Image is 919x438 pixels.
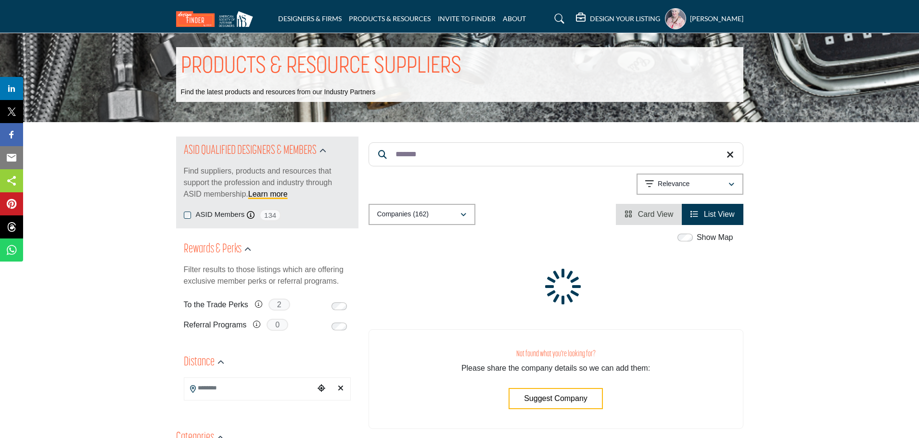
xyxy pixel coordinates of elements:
[268,299,290,311] span: 2
[697,232,733,243] label: Show Map
[665,8,686,29] button: Show hide supplier dropdown
[388,349,724,359] h3: Not found what you're looking for?
[184,296,248,313] label: To the Trade Perks
[184,142,317,160] h2: ASID QUALIFIED DESIGNERS & MEMBERS
[181,52,461,82] h1: PRODUCTS & RESOURCE SUPPLIERS
[704,210,735,218] span: List View
[184,165,351,200] p: Find suppliers, products and resources that support the profession and industry through ASID memb...
[576,13,660,25] div: DESIGN YOUR LISTING
[184,212,191,219] input: ASID Members checkbox
[616,204,682,225] li: Card View
[509,388,603,409] button: Suggest Company
[196,209,245,220] label: ASID Members
[184,316,247,333] label: Referral Programs
[332,302,347,310] input: Switch to To the Trade Perks
[461,364,650,372] span: Please share the company details so we can add them:
[545,11,571,26] a: Search
[690,210,734,218] a: View List
[637,174,743,195] button: Relevance
[438,14,496,23] a: INVITE TO FINDER
[184,378,314,397] input: Search Location
[259,209,281,221] span: 134
[267,319,288,331] span: 0
[184,354,215,371] h2: Distance
[184,264,351,287] p: Filter results to those listings which are offering exclusive member perks or referral programs.
[349,14,431,23] a: PRODUCTS & RESOURCES
[524,394,587,402] span: Suggest Company
[625,210,673,218] a: View Card
[638,210,674,218] span: Card View
[184,241,242,258] h2: Rewards & Perks
[333,378,348,399] div: Clear search location
[181,88,376,97] p: Find the latest products and resources from our Industry Partners
[332,323,347,330] input: Switch to Referral Programs
[176,11,258,27] img: Site Logo
[690,14,743,24] h5: [PERSON_NAME]
[314,378,329,399] div: Choose your current location
[590,14,660,23] h5: DESIGN YOUR LISTING
[369,142,743,166] input: Search Keyword
[369,204,475,225] button: Companies (162)
[248,190,288,198] a: Learn more
[682,204,743,225] li: List View
[377,210,429,219] p: Companies (162)
[658,179,689,189] p: Relevance
[278,14,342,23] a: DESIGNERS & FIRMS
[503,14,526,23] a: ABOUT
